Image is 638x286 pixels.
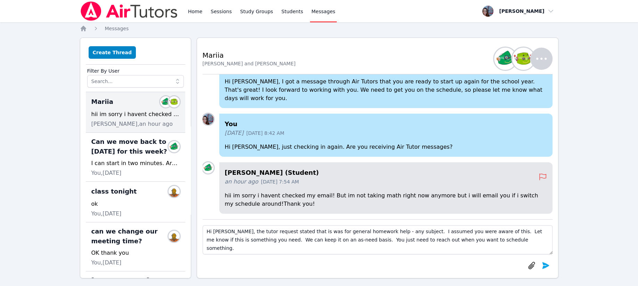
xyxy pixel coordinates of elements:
span: [PERSON_NAME], an hour ago [91,120,173,128]
h4: You [225,119,547,129]
button: Create Thread [89,46,136,59]
div: hii im sorry i havent checked my email! But im not taking math right now anymore but i will email... [91,110,180,119]
div: I can start in two minutes. Are you ready? [91,159,180,167]
img: Air Tutors [80,1,178,21]
nav: Breadcrumb [80,25,558,32]
p: Hi [PERSON_NAME], just checking in again. Are you receiving Air Tutor messages? [225,143,547,151]
div: [PERSON_NAME] and [PERSON_NAME] [203,60,296,67]
p: hii im sorry i havent checked my email! But im not taking math right now anymore but i will email... [225,191,547,208]
div: class tonightTyler MullerokYou,[DATE] [86,182,185,222]
div: OK thank you [91,249,180,257]
div: MariiaMariia ZenkevichKseniia Zinkevichhii im sorry i havent checked my email! But im not taking ... [86,92,185,133]
span: an hour ago [225,178,259,186]
div: Can we move back to [DATE] for this week?Mariia ZenkevichI can start in two minutes. Are you read... [86,133,185,182]
img: Tyler Muller [169,186,180,197]
a: Messages [105,25,129,32]
span: You, [DATE] [91,169,122,177]
input: Search... [87,75,184,88]
button: Mariia ZenkevichKseniia Zinkevich [498,48,553,70]
label: Filter By User [87,65,184,75]
span: [DATE] 8:42 AM [246,130,284,137]
span: Mariia [91,97,113,107]
span: Messages [105,26,129,31]
span: Can we move back to [DATE] for this week? [91,137,171,156]
span: You, [DATE] [91,210,122,218]
span: You, [DATE] [91,259,122,267]
div: ok [91,200,180,208]
img: Kseniia Zinkevich [169,96,180,107]
span: class tonight [91,187,137,196]
h4: [PERSON_NAME] (Student) [225,168,539,178]
img: Kseniia Zinkevich [512,48,534,70]
img: Leah Hoff [203,114,214,125]
h2: Mariia [203,50,296,60]
img: Tyler Muller [169,231,180,242]
span: [DATE] [225,129,244,137]
textarea: Hi [PERSON_NAME], the tutor request stated that is was for general homework help - any subject. I... [203,225,553,254]
span: [DATE] 7:54 AM [261,178,299,185]
span: Messages [311,8,335,15]
img: Mariia Zenkevich [494,48,516,70]
span: can we change our meeting time? [91,227,171,246]
img: Mariia Zenkevich [169,141,180,152]
img: Mariia Zenkevich [160,96,171,107]
img: Mariia Zenkevich [203,162,214,173]
p: Hi [PERSON_NAME], I got a message through Air Tutors that you are ready to start up again for the... [225,77,547,103]
div: can we change our meeting time?Tyler MullerOK thank youYou,[DATE] [86,222,185,271]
